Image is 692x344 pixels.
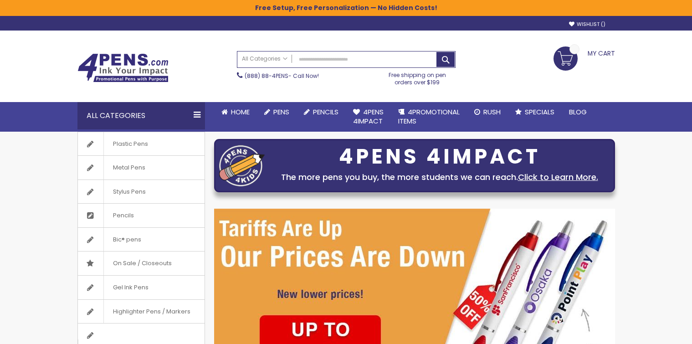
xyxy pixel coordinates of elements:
a: Metal Pens [78,156,205,180]
span: Pencils [103,204,143,227]
a: Rush [467,102,508,122]
span: Highlighter Pens / Markers [103,300,200,323]
a: Click to Learn More. [518,171,598,183]
a: Bic® pens [78,228,205,252]
a: Plastic Pens [78,132,205,156]
a: Pencils [78,204,205,227]
span: All Categories [242,55,287,62]
div: The more pens you buy, the more students we can reach. [269,171,610,184]
span: Plastic Pens [103,132,157,156]
a: 4Pens4impact [346,102,391,132]
div: All Categories [77,102,205,129]
span: Bic® pens [103,228,150,252]
a: (888) 88-4PENS [245,72,288,80]
a: Home [214,102,257,122]
span: Rush [483,107,501,117]
div: 4PENS 4IMPACT [269,147,610,166]
span: Gel Ink Pens [103,276,158,299]
a: On Sale / Closeouts [78,252,205,275]
span: On Sale / Closeouts [103,252,181,275]
a: Pens [257,102,297,122]
div: Free shipping on pen orders over $199 [379,68,456,86]
a: Blog [562,102,594,122]
span: 4Pens 4impact [353,107,384,126]
a: Gel Ink Pens [78,276,205,299]
a: Stylus Pens [78,180,205,204]
span: 4PROMOTIONAL ITEMS [398,107,460,126]
span: Blog [569,107,587,117]
span: - Call Now! [245,72,319,80]
a: Specials [508,102,562,122]
img: 4Pens Custom Pens and Promotional Products [77,53,169,82]
span: Stylus Pens [103,180,155,204]
a: Wishlist [569,21,605,28]
img: four_pen_logo.png [219,145,265,186]
a: All Categories [237,51,292,67]
span: Home [231,107,250,117]
span: Specials [525,107,554,117]
span: Pens [273,107,289,117]
span: Pencils [313,107,338,117]
span: Metal Pens [103,156,154,180]
a: 4PROMOTIONALITEMS [391,102,467,132]
a: Highlighter Pens / Markers [78,300,205,323]
a: Pencils [297,102,346,122]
